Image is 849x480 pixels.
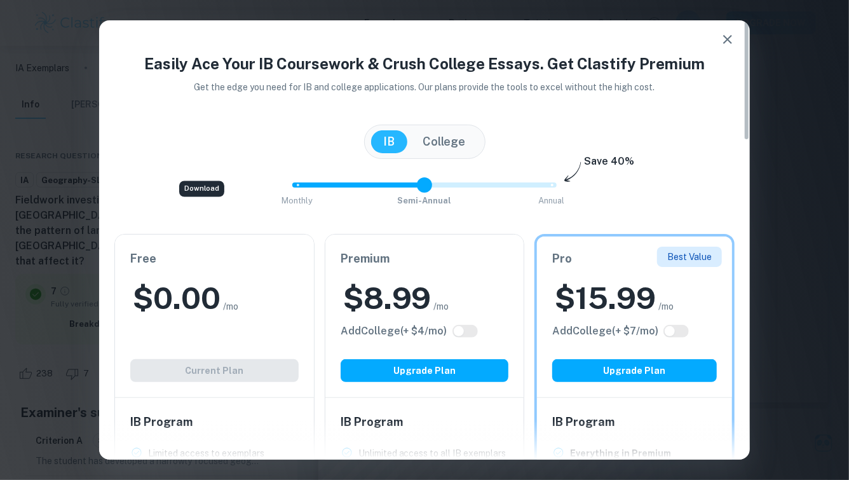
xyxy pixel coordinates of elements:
[434,299,449,313] span: /mo
[552,250,717,268] h6: Pro
[341,359,509,382] button: Upgrade Plan
[667,250,712,264] p: Best Value
[223,299,238,313] span: /mo
[398,196,452,205] span: Semi-Annual
[552,359,717,382] button: Upgrade Plan
[584,154,634,175] h6: Save 40%
[114,52,735,75] h4: Easily Ace Your IB Coursework & Crush College Essays. Get Clastify Premium
[341,413,509,431] h6: IB Program
[539,196,565,205] span: Annual
[371,130,408,153] button: IB
[343,278,431,319] h2: $ 8.99
[282,196,313,205] span: Monthly
[130,413,299,431] h6: IB Program
[658,299,674,313] span: /mo
[130,250,299,268] h6: Free
[555,278,656,319] h2: $ 15.99
[179,181,224,197] div: Download
[133,278,221,319] h2: $ 0.00
[552,413,717,431] h6: IB Program
[341,250,509,268] h6: Premium
[411,130,479,153] button: College
[552,324,658,339] h6: Click to see all the additional College features.
[341,324,447,339] h6: Click to see all the additional College features.
[177,80,673,94] p: Get the edge you need for IB and college applications. Our plans provide the tools to excel witho...
[564,161,581,183] img: subscription-arrow.svg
